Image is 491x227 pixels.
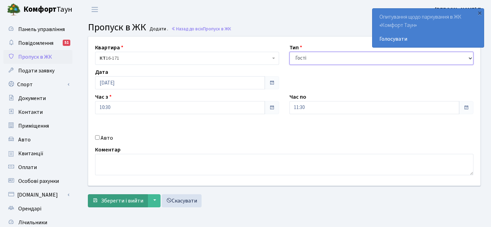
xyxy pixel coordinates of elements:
[18,39,53,47] span: Повідомлення
[3,64,72,78] a: Подати заявку
[18,26,65,33] span: Панель управління
[372,9,484,47] div: Опитування щодо паркування в ЖК «Комфорт Таун»
[3,119,72,133] a: Приміщення
[18,53,52,61] span: Пропуск в ЖК
[95,146,121,154] label: Коментар
[18,67,54,75] span: Подати заявку
[171,26,231,32] a: Назад до всіхПропуск в ЖК
[3,78,72,91] a: Спорт
[435,6,483,14] a: [PERSON_NAME] П.
[3,202,72,216] a: Орендарі
[88,20,146,34] span: Пропуск в ЖК
[3,22,72,36] a: Панель управління
[3,174,72,188] a: Особові рахунки
[476,9,483,16] div: ×
[3,160,72,174] a: Оплати
[3,188,72,202] a: [DOMAIN_NAME]
[101,197,143,205] span: Зберегти і вийти
[3,91,72,105] a: Документи
[379,35,477,43] a: Голосувати
[95,43,123,52] label: Квартира
[289,43,302,52] label: Тип
[203,26,231,32] span: Пропуск в ЖК
[18,219,47,226] span: Лічильники
[18,122,49,130] span: Приміщення
[18,108,43,116] span: Контакти
[18,95,46,102] span: Документи
[289,93,306,101] label: Час по
[3,105,72,119] a: Контакти
[88,194,148,207] button: Зберегти і вийти
[95,52,279,65] span: <b>КТ</b>&nbsp;&nbsp;&nbsp;&nbsp;16-171
[435,6,483,13] b: [PERSON_NAME] П.
[7,3,21,17] img: logo.png
[23,4,57,15] b: Комфорт
[3,36,72,50] a: Повідомлення51
[18,150,43,157] span: Квитанції
[3,133,72,147] a: Авто
[18,177,59,185] span: Особові рахунки
[148,26,168,32] small: Додати .
[18,164,37,171] span: Оплати
[100,55,106,62] b: КТ
[101,134,113,142] label: Авто
[3,147,72,160] a: Квитанції
[3,50,72,64] a: Пропуск в ЖК
[100,55,270,62] span: <b>КТ</b>&nbsp;&nbsp;&nbsp;&nbsp;16-171
[86,4,103,15] button: Переключити навігацію
[95,68,108,76] label: Дата
[18,136,31,144] span: Авто
[18,205,41,213] span: Орендарі
[63,40,70,46] div: 51
[23,4,72,16] span: Таун
[95,93,112,101] label: Час з
[162,194,202,207] a: Скасувати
